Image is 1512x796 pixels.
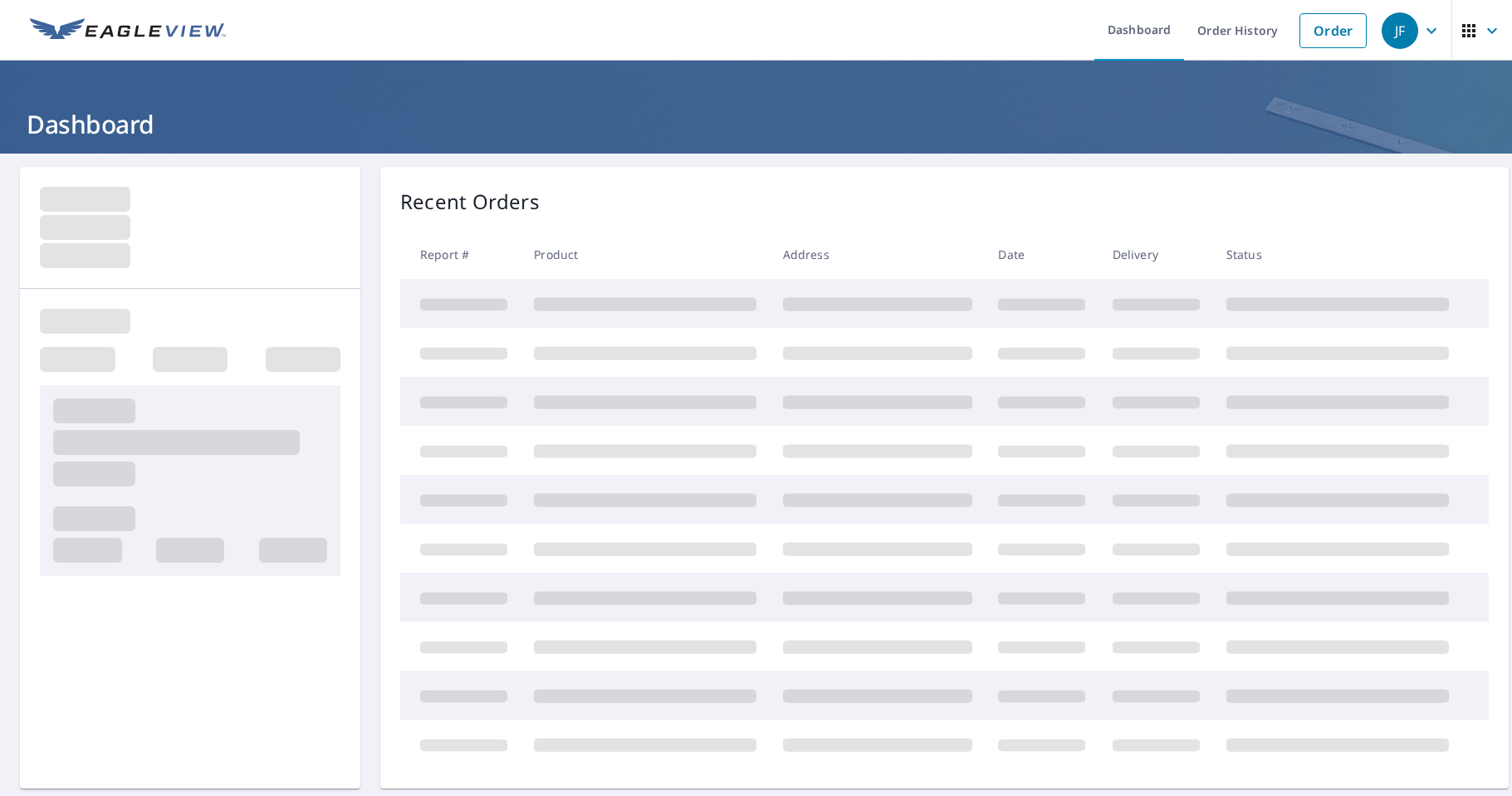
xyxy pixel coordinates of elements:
th: Report # [400,230,521,279]
img: EV Logo [30,18,226,43]
a: Order [1299,13,1367,48]
p: Recent Orders [400,187,540,217]
th: Status [1213,230,1462,279]
th: Product [521,230,770,279]
h1: Dashboard [20,107,1492,141]
div: JF [1382,12,1418,49]
th: Address [770,230,986,279]
th: Delivery [1099,230,1213,279]
th: Date [985,230,1099,279]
